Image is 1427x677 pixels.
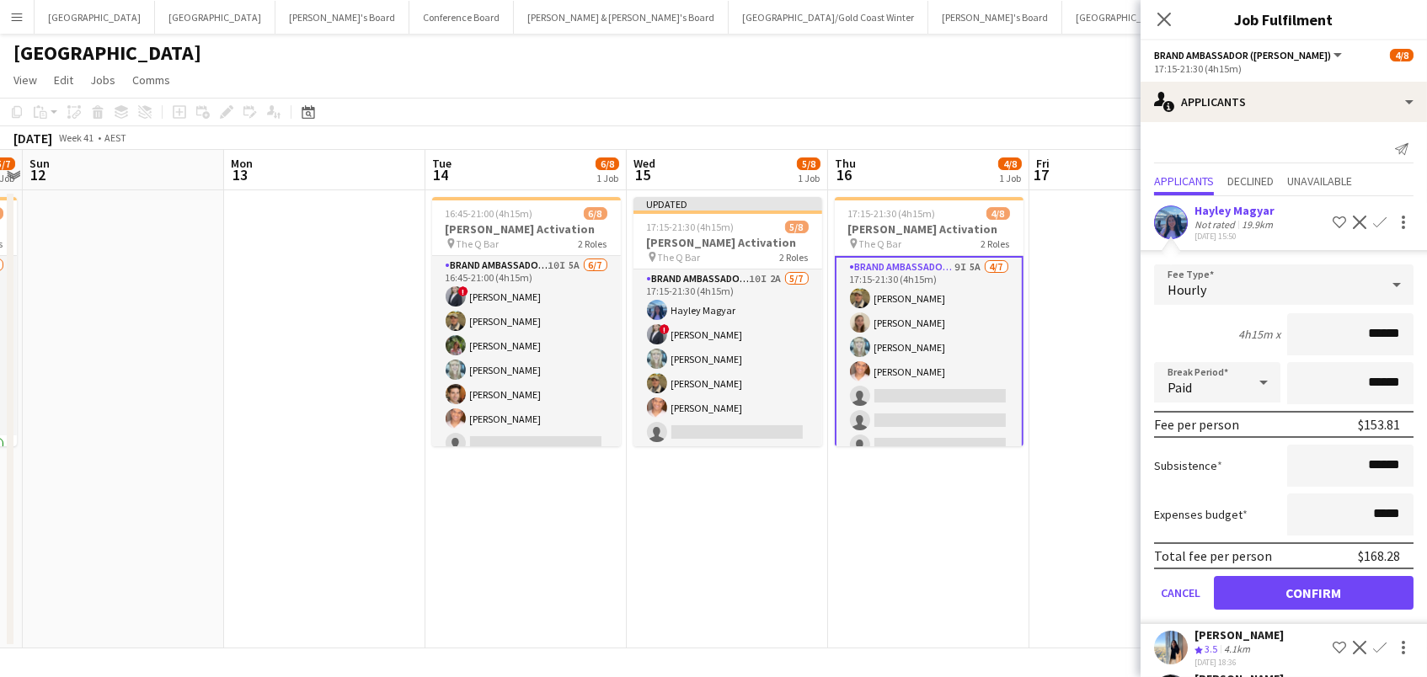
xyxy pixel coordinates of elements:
[56,131,98,144] span: Week 41
[633,156,655,171] span: Wed
[596,157,619,170] span: 6/8
[631,165,655,184] span: 15
[785,221,809,233] span: 5/8
[986,207,1010,220] span: 4/8
[1390,49,1414,61] span: 4/8
[658,251,701,264] span: The Q Bar
[457,237,500,250] span: The Q Bar
[1154,416,1239,433] div: Fee per person
[633,197,822,446] app-job-card: Updated17:15-21:30 (4h15m)5/8[PERSON_NAME] Activation The Q Bar2 RolesBrand Ambassador ([PERSON_N...
[7,69,44,91] a: View
[1154,547,1272,564] div: Total fee per person
[1221,642,1253,657] div: 4.1km
[1154,175,1214,187] span: Applicants
[633,269,822,473] app-card-role: Brand Ambassador ([PERSON_NAME])10I2A5/717:15-21:30 (4h15m)Hayley Magyar![PERSON_NAME][PERSON_NAM...
[729,1,928,34] button: [GEOGRAPHIC_DATA]/Gold Coast Winter
[1141,82,1427,122] div: Applicants
[797,157,820,170] span: 5/8
[1168,379,1192,396] span: Paid
[647,221,735,233] span: 17:15-21:30 (4h15m)
[1287,175,1352,187] span: Unavailable
[90,72,115,88] span: Jobs
[596,172,618,184] div: 1 Job
[1062,1,1279,34] button: [GEOGRAPHIC_DATA]/[GEOGRAPHIC_DATA]
[432,221,621,237] h3: [PERSON_NAME] Activation
[126,69,177,91] a: Comms
[1195,218,1238,231] div: Not rated
[1154,62,1414,75] div: 17:15-21:30 (4h15m)
[13,72,37,88] span: View
[998,157,1022,170] span: 4/8
[1154,576,1207,610] button: Cancel
[446,207,533,220] span: 16:45-21:00 (4h15m)
[514,1,729,34] button: [PERSON_NAME] & [PERSON_NAME]'s Board
[1195,627,1284,642] div: [PERSON_NAME]
[1238,218,1276,231] div: 19.9km
[35,1,155,34] button: [GEOGRAPHIC_DATA]
[29,156,50,171] span: Sun
[228,165,253,184] span: 13
[579,237,607,250] span: 2 Roles
[13,40,201,66] h1: [GEOGRAPHIC_DATA]
[83,69,122,91] a: Jobs
[47,69,80,91] a: Edit
[458,286,468,296] span: !
[27,165,50,184] span: 12
[835,156,856,171] span: Thu
[430,165,452,184] span: 14
[432,197,621,446] app-job-card: 16:45-21:00 (4h15m)6/8[PERSON_NAME] Activation The Q Bar2 RolesBrand Ambassador ([PERSON_NAME])10...
[432,256,621,460] app-card-role: Brand Ambassador ([PERSON_NAME])10I5A6/716:45-21:00 (4h15m)![PERSON_NAME][PERSON_NAME][PERSON_NAM...
[155,1,275,34] button: [GEOGRAPHIC_DATA]
[835,197,1023,446] app-job-card: 17:15-21:30 (4h15m)4/8[PERSON_NAME] Activation The Q Bar2 RolesBrand Ambassador ([PERSON_NAME])9I...
[832,165,856,184] span: 16
[1195,657,1284,668] div: [DATE] 18:36
[660,324,670,334] span: !
[1195,231,1276,242] div: [DATE] 15:50
[13,130,52,147] div: [DATE]
[54,72,73,88] span: Edit
[835,221,1023,237] h3: [PERSON_NAME] Activation
[981,237,1010,250] span: 2 Roles
[1154,49,1344,61] button: Brand Ambassador ([PERSON_NAME])
[275,1,409,34] button: [PERSON_NAME]'s Board
[104,131,126,144] div: AEST
[928,1,1062,34] button: [PERSON_NAME]'s Board
[1214,576,1414,610] button: Confirm
[633,235,822,250] h3: [PERSON_NAME] Activation
[848,207,936,220] span: 17:15-21:30 (4h15m)
[1154,49,1331,61] span: Brand Ambassador (Mon - Fri)
[1168,281,1206,298] span: Hourly
[1154,507,1248,522] label: Expenses budget
[132,72,170,88] span: Comms
[1195,203,1276,218] div: Hayley Magyar
[1205,642,1217,655] span: 3.5
[798,172,820,184] div: 1 Job
[584,207,607,220] span: 6/8
[780,251,809,264] span: 2 Roles
[835,256,1023,463] app-card-role: Brand Ambassador ([PERSON_NAME])9I5A4/717:15-21:30 (4h15m)[PERSON_NAME][PERSON_NAME][PERSON_NAME]...
[432,156,452,171] span: Tue
[633,197,822,211] div: Updated
[999,172,1021,184] div: 1 Job
[1358,547,1400,564] div: $168.28
[1034,165,1050,184] span: 17
[231,156,253,171] span: Mon
[1358,416,1400,433] div: $153.81
[409,1,514,34] button: Conference Board
[1227,175,1274,187] span: Declined
[1238,327,1280,342] div: 4h15m x
[1036,156,1050,171] span: Fri
[859,237,902,250] span: The Q Bar
[1154,458,1222,473] label: Subsistence
[1141,8,1427,30] h3: Job Fulfilment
